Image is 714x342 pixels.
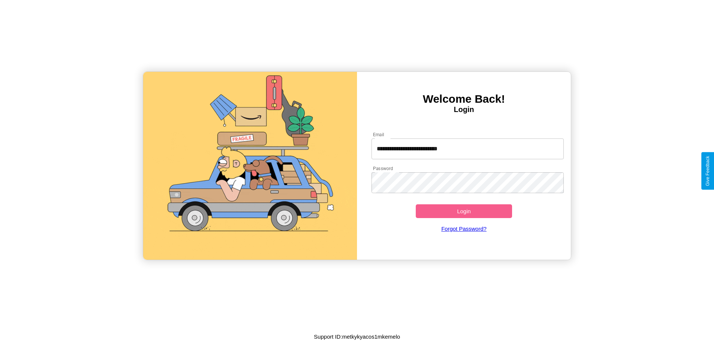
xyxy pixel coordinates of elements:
label: Email [373,131,385,138]
h4: Login [357,105,571,114]
h3: Welcome Back! [357,93,571,105]
div: Give Feedback [705,156,710,186]
a: Forgot Password? [368,218,560,239]
button: Login [416,204,512,218]
img: gif [143,72,357,260]
p: Support ID: metkykyacos1mkemelo [314,332,400,342]
label: Password [373,165,393,172]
